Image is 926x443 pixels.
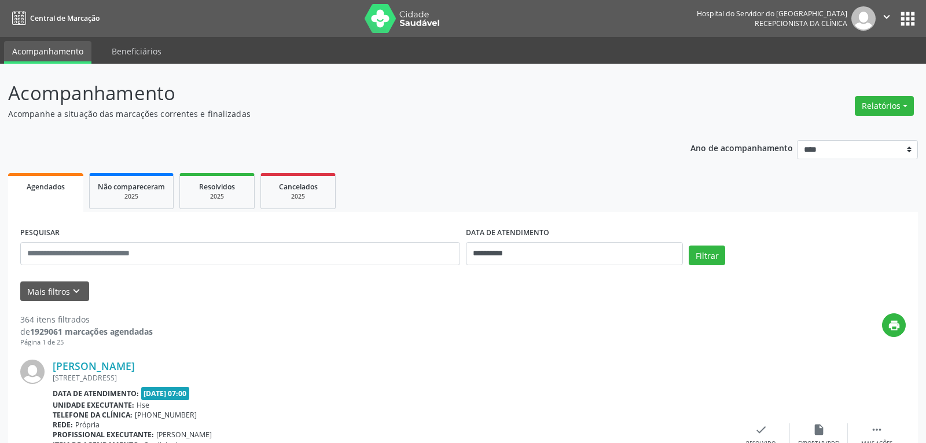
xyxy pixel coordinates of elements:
b: Data de atendimento: [53,389,139,398]
div: de [20,325,153,338]
p: Ano de acompanhamento [690,140,793,155]
b: Profissional executante: [53,430,154,440]
button: print [882,313,906,337]
i: keyboard_arrow_down [70,285,83,298]
div: 2025 [98,192,165,201]
span: Própria [75,420,100,430]
button:  [876,6,898,31]
span: Central de Marcação [30,13,100,23]
i: insert_drive_file [813,423,825,436]
b: Unidade executante: [53,400,134,410]
button: apps [898,9,918,29]
img: img [851,6,876,31]
b: Telefone da clínica: [53,410,133,420]
span: [PHONE_NUMBER] [135,410,197,420]
div: [STREET_ADDRESS] [53,373,732,383]
i:  [880,10,893,23]
i:  [870,423,883,436]
div: Página 1 de 25 [20,338,153,347]
button: Mais filtroskeyboard_arrow_down [20,281,89,302]
strong: 1929061 marcações agendadas [30,326,153,337]
a: [PERSON_NAME] [53,360,135,372]
a: Beneficiários [104,41,170,61]
i: print [888,319,901,332]
a: Central de Marcação [8,9,100,28]
label: DATA DE ATENDIMENTO [466,224,549,242]
span: [DATE] 07:00 [141,387,190,400]
span: Cancelados [279,182,318,192]
span: Agendados [27,182,65,192]
label: PESQUISAR [20,224,60,242]
p: Acompanhamento [8,79,645,108]
span: [PERSON_NAME] [156,430,212,440]
b: Rede: [53,420,73,430]
img: img [20,360,45,384]
a: Acompanhamento [4,41,91,64]
span: Resolvidos [199,182,235,192]
div: 2025 [188,192,246,201]
div: Hospital do Servidor do [GEOGRAPHIC_DATA] [697,9,847,19]
p: Acompanhe a situação das marcações correntes e finalizadas [8,108,645,120]
button: Filtrar [689,246,725,265]
div: 2025 [269,192,327,201]
span: Não compareceram [98,182,165,192]
span: Hse [137,400,149,410]
div: 364 itens filtrados [20,313,153,325]
button: Relatórios [855,96,914,116]
i: check [755,423,767,436]
span: Recepcionista da clínica [755,19,847,28]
